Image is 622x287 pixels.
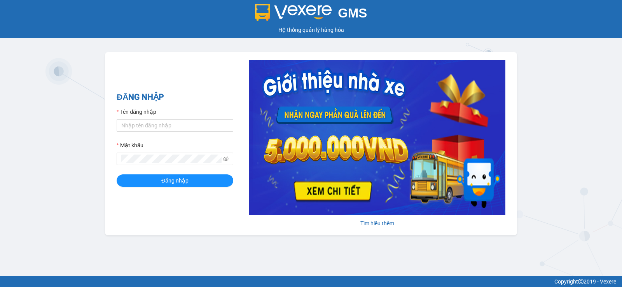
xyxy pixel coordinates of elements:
[338,6,367,20] span: GMS
[117,174,233,187] button: Đăng nhập
[117,141,143,150] label: Mật khẩu
[6,277,616,286] div: Copyright 2019 - Vexere
[161,176,189,185] span: Đăng nhập
[117,108,156,116] label: Tên đăng nhập
[249,219,505,228] div: Tìm hiểu thêm
[255,4,332,21] img: logo 2
[121,155,222,163] input: Mật khẩu
[117,119,233,132] input: Tên đăng nhập
[249,60,505,215] img: banner-0
[223,156,229,162] span: eye-invisible
[2,26,620,34] div: Hệ thống quản lý hàng hóa
[255,12,367,18] a: GMS
[117,91,233,104] h2: ĐĂNG NHẬP
[578,279,584,284] span: copyright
